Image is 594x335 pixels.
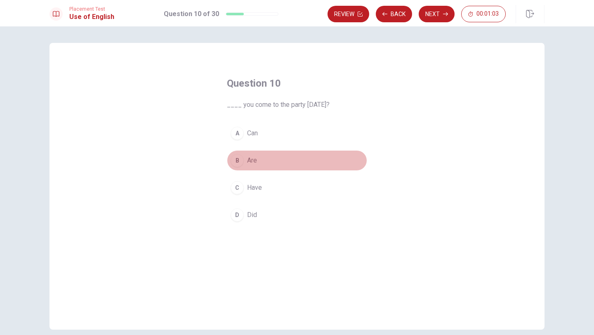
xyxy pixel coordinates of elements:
[227,150,367,171] button: BAre
[476,11,499,17] span: 00:01:03
[247,210,257,220] span: Did
[231,127,244,140] div: A
[376,6,412,22] button: Back
[328,6,369,22] button: Review
[231,208,244,222] div: D
[227,123,367,144] button: ACan
[227,177,367,198] button: CHave
[227,205,367,225] button: DDid
[164,9,219,19] h1: Question 10 of 30
[231,181,244,194] div: C
[461,6,506,22] button: 00:01:03
[247,183,262,193] span: Have
[247,128,258,138] span: Can
[69,12,114,22] h1: Use of English
[69,6,114,12] span: Placement Test
[231,154,244,167] div: B
[247,156,257,165] span: Are
[419,6,455,22] button: Next
[227,100,367,110] span: ____ you come to the party [DATE]?
[227,77,367,90] h4: Question 10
